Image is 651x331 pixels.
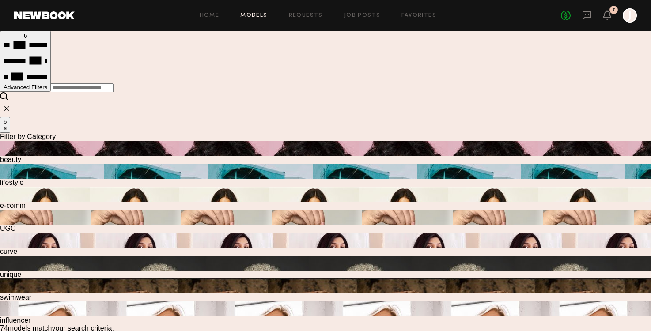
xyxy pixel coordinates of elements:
a: Favorites [401,13,436,19]
a: Requests [289,13,323,19]
a: Home [200,13,220,19]
span: 6 [24,32,27,39]
span: Advanced Filters [4,84,47,90]
div: 7 [612,8,615,13]
span: 6 [4,118,7,125]
a: Job Posts [344,13,381,19]
a: Models [240,13,267,19]
a: J [623,8,637,23]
